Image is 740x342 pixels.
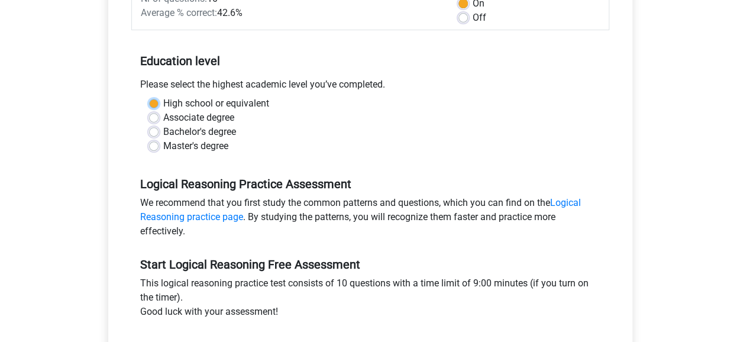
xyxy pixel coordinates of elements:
[131,78,609,96] div: Please select the highest academic level you’ve completed.
[140,257,600,272] h5: Start Logical Reasoning Free Assessment
[140,49,600,73] h5: Education level
[141,7,217,18] span: Average % correct:
[140,177,600,191] h5: Logical Reasoning Practice Assessment
[163,139,228,153] label: Master's degree
[131,196,609,243] div: We recommend that you first study the common patterns and questions, which you can find on the . ...
[132,6,450,20] div: 42.6%
[163,96,269,111] label: High school or equivalent
[163,111,234,125] label: Associate degree
[473,11,486,25] label: Off
[131,276,609,324] div: This logical reasoning practice test consists of 10 questions with a time limit of 9:00 minutes (...
[163,125,236,139] label: Bachelor's degree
